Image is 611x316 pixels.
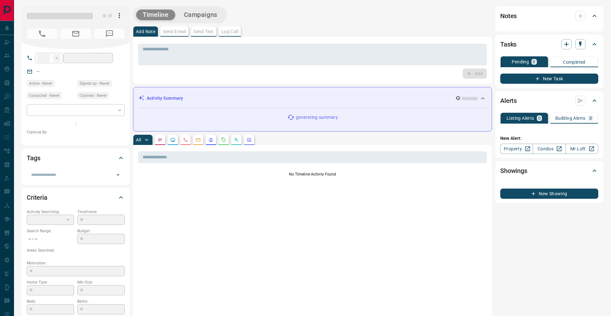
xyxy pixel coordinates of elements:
div: Activity Summary [138,92,487,104]
svg: Requests [221,137,226,142]
svg: Opportunities [234,137,239,142]
a: Mr.Loft [565,144,598,154]
h2: Alerts [500,96,517,106]
span: Active - Never [29,80,52,87]
p: Add Note [136,29,155,34]
p: 0 [538,116,541,120]
h2: Notes [500,11,517,21]
svg: Lead Browsing Activity [170,137,175,142]
p: Claimed By: [27,129,125,135]
a: -- [37,69,39,74]
p: generating summary [296,114,338,121]
a: Property [500,144,533,154]
span: No Number [27,29,57,39]
h2: Showings [500,166,527,176]
button: New Task [500,74,598,84]
p: Pending [512,60,529,64]
p: Completed [563,60,586,64]
p: Beds: [27,298,74,304]
p: Budget: [77,228,125,234]
p: Motivation: [27,260,125,266]
p: Baths: [77,298,125,304]
a: Condos [533,144,565,154]
p: -- - -- [27,234,74,244]
p: Home Type: [27,279,74,285]
div: Criteria [27,190,125,205]
p: Actively Searching: [27,209,74,215]
h2: Tasks [500,39,516,49]
p: Timeframe: [77,209,125,215]
p: 0 [533,60,535,64]
span: No Number [94,29,125,39]
span: No Email [60,29,91,39]
svg: Listing Alerts [208,137,214,142]
div: Tasks [500,37,598,52]
span: Claimed - Never [80,92,107,99]
button: Timeline [136,10,175,20]
p: No Timeline Activity Found [138,171,487,177]
svg: Agent Actions [247,137,252,142]
h2: Tags [27,153,40,163]
svg: Emails [196,137,201,142]
p: 0 [589,116,592,120]
p: Listing Alerts [507,116,534,120]
div: Notes [500,8,598,24]
div: Alerts [500,93,598,108]
svg: Notes [158,137,163,142]
p: Activity Summary [147,95,183,102]
p: All [136,138,141,142]
p: Areas Searched: [27,248,125,253]
h2: Criteria [27,192,47,203]
div: Tags [27,150,125,166]
svg: Calls [183,137,188,142]
p: Building Alerts [555,116,586,120]
button: New Showing [500,189,598,199]
div: Showings [500,163,598,178]
p: New Alert: [500,135,598,142]
p: Min Size: [77,279,125,285]
span: Contacted - Never [29,92,60,99]
button: Open [114,170,123,179]
span: Signed up - Never [80,80,109,87]
button: Campaigns [178,10,224,20]
p: Search Range: [27,228,74,234]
